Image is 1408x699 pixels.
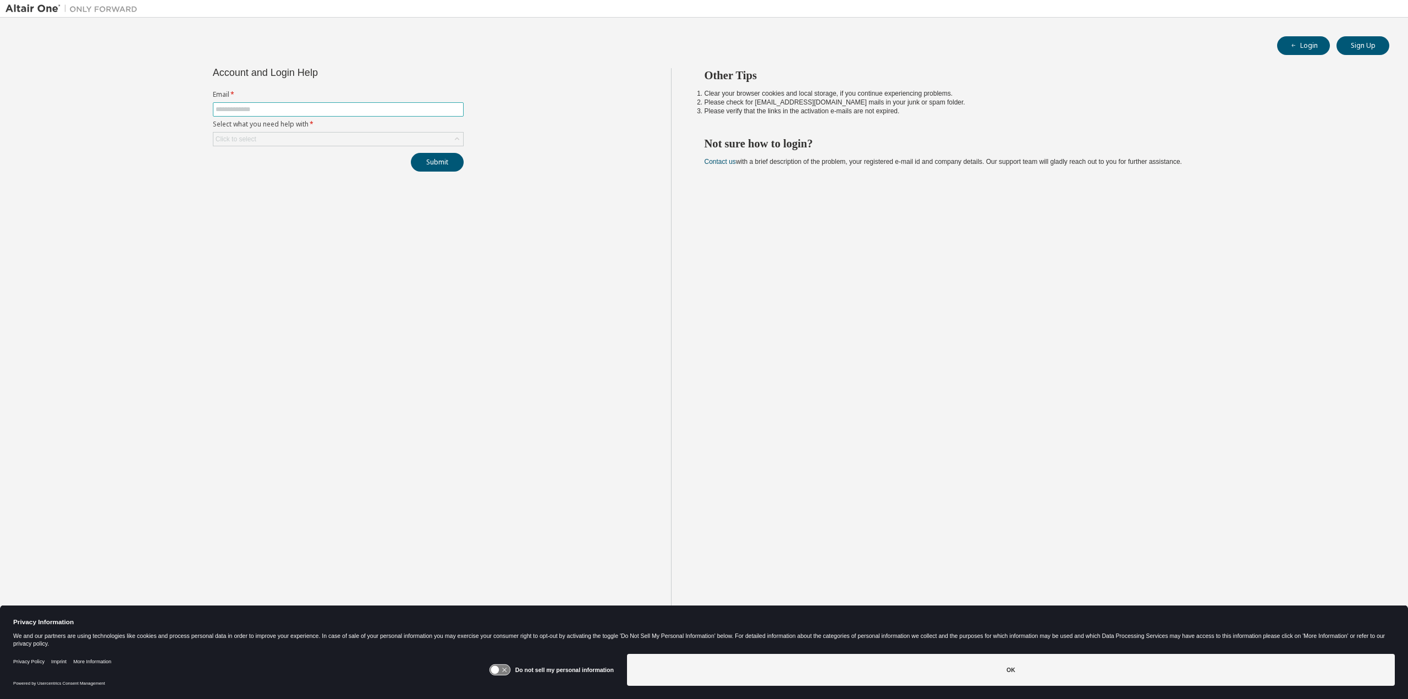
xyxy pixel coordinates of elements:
div: Click to select [213,133,463,146]
div: Click to select [216,135,256,144]
button: Sign Up [1336,36,1389,55]
label: Email [213,90,464,99]
span: with a brief description of the problem, your registered e-mail id and company details. Our suppo... [705,158,1182,166]
h2: Other Tips [705,68,1370,82]
button: Submit [411,153,464,172]
button: Login [1277,36,1330,55]
li: Please check for [EMAIL_ADDRESS][DOMAIN_NAME] mails in your junk or spam folder. [705,98,1370,107]
img: Altair One [5,3,143,14]
h2: Not sure how to login? [705,136,1370,151]
a: Contact us [705,158,736,166]
li: Please verify that the links in the activation e-mails are not expired. [705,107,1370,115]
div: Account and Login Help [213,68,414,77]
li: Clear your browser cookies and local storage, if you continue experiencing problems. [705,89,1370,98]
label: Select what you need help with [213,120,464,129]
